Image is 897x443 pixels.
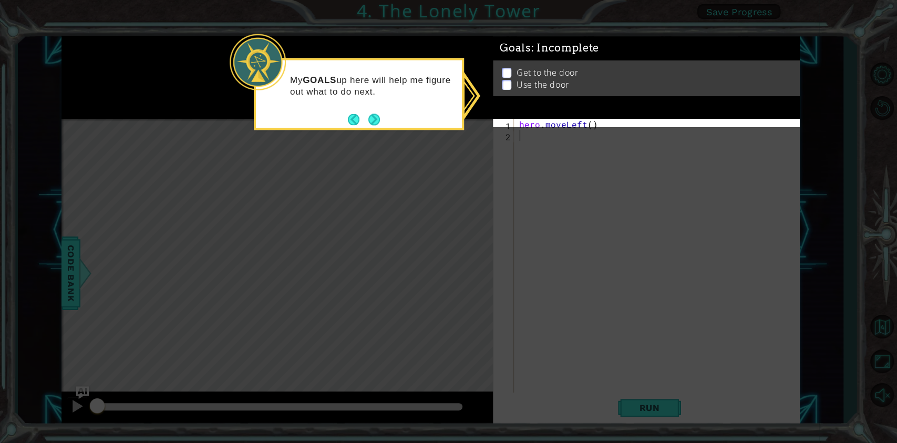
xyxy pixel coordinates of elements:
[290,74,455,97] p: My up here will help me figure out what to do next.
[517,80,569,92] p: Use the door
[495,120,514,131] div: 1
[348,114,368,125] button: Back
[500,43,599,56] span: Goals
[531,43,599,56] span: : Incomplete
[368,114,380,125] button: Next
[303,75,336,85] strong: GOALS
[517,68,578,80] p: Get to the door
